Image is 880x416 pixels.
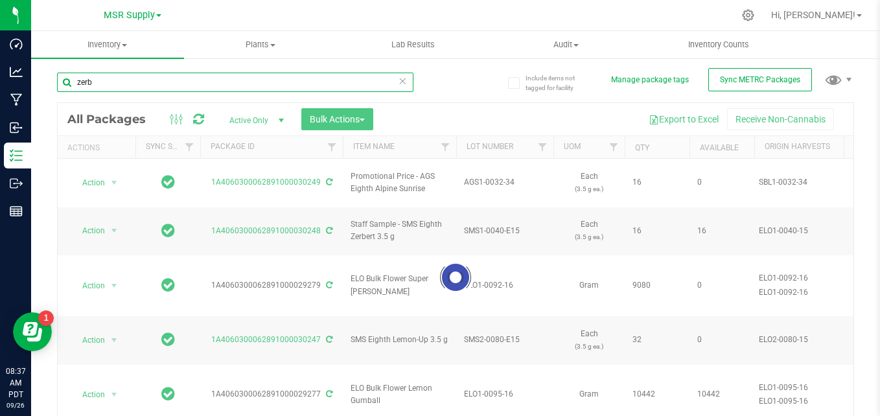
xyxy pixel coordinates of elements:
[642,31,795,58] a: Inventory Counts
[57,73,413,92] input: Search Package ID, Item Name, SKU, Lot or Part Number...
[10,121,23,134] inline-svg: Inbound
[10,149,23,162] inline-svg: Inventory
[611,75,689,86] button: Manage package tags
[740,9,756,21] div: Manage settings
[184,31,337,58] a: Plants
[771,10,855,20] span: Hi, [PERSON_NAME]!
[31,31,184,58] a: Inventory
[671,39,767,51] span: Inventory Counts
[398,73,407,89] span: Clear
[10,65,23,78] inline-svg: Analytics
[10,205,23,218] inline-svg: Reports
[185,39,336,51] span: Plants
[374,39,452,51] span: Lab Results
[490,39,642,51] span: Audit
[6,365,25,400] p: 08:37 AM PDT
[720,75,800,84] span: Sync METRC Packages
[526,73,590,93] span: Include items not tagged for facility
[337,31,490,58] a: Lab Results
[489,31,642,58] a: Audit
[708,68,812,91] button: Sync METRC Packages
[10,38,23,51] inline-svg: Dashboard
[104,10,155,21] span: MSR Supply
[6,400,25,410] p: 09/26
[13,312,52,351] iframe: Resource center
[31,39,184,51] span: Inventory
[10,177,23,190] inline-svg: Outbound
[38,310,54,326] iframe: Resource center unread badge
[10,93,23,106] inline-svg: Manufacturing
